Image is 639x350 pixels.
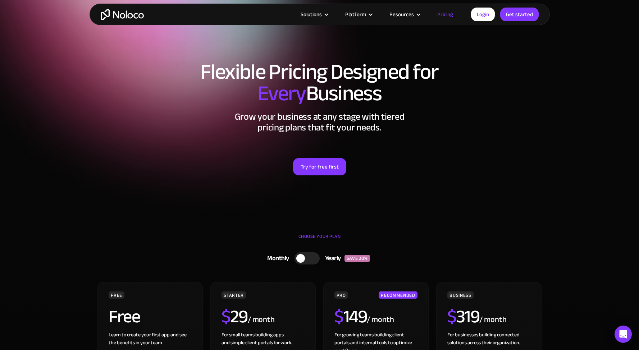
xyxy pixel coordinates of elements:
[293,158,346,175] a: Try for free first
[109,308,140,326] h2: Free
[320,253,344,264] div: Yearly
[380,10,428,19] div: Resources
[97,61,543,104] h1: Flexible Pricing Designed for Business
[222,291,246,299] div: STARTER
[615,326,632,343] div: Open Intercom Messenger
[428,10,462,19] a: Pricing
[367,314,394,326] div: / month
[222,300,231,333] span: $
[258,253,295,264] div: Monthly
[336,10,380,19] div: Platform
[97,231,543,249] div: CHOOSE YOUR PLAN
[97,111,543,133] h2: Grow your business at any stage with tiered pricing plans that fit your needs.
[500,8,539,21] a: Get started
[479,314,506,326] div: / month
[344,255,370,262] div: SAVE 20%
[248,314,275,326] div: / month
[334,291,348,299] div: PRO
[109,291,124,299] div: FREE
[447,291,473,299] div: BUSINESS
[334,300,343,333] span: $
[447,300,456,333] span: $
[379,291,417,299] div: RECOMMENDED
[389,10,414,19] div: Resources
[345,10,366,19] div: Platform
[222,308,248,326] h2: 29
[447,308,479,326] h2: 319
[292,10,336,19] div: Solutions
[257,73,306,114] span: Every
[101,9,144,20] a: home
[471,8,495,21] a: Login
[301,10,322,19] div: Solutions
[334,308,367,326] h2: 149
